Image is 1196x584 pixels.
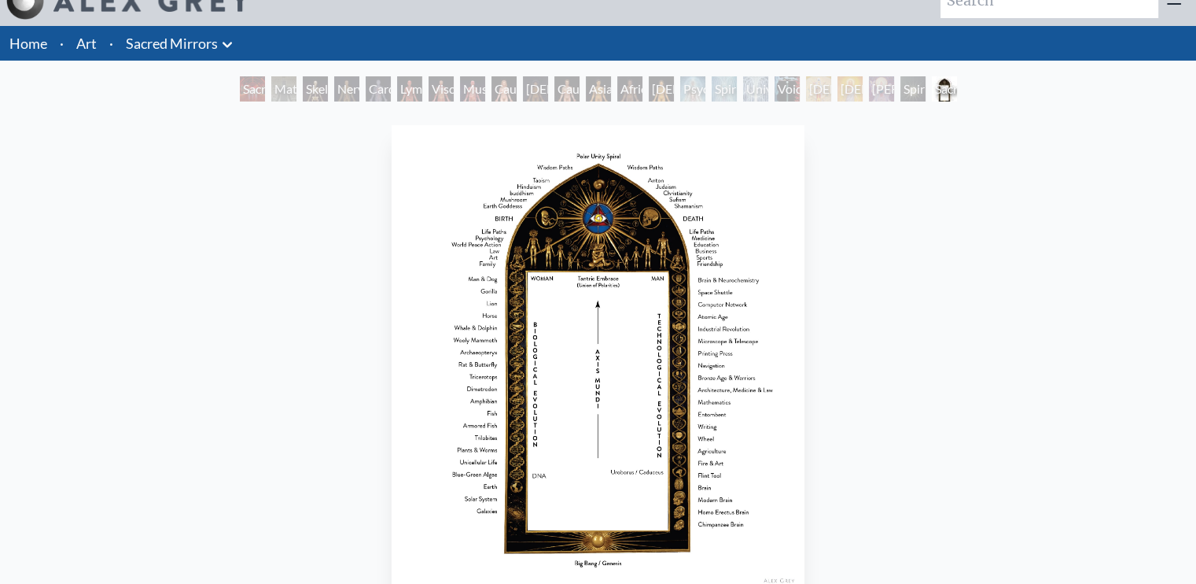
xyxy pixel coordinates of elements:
div: Caucasian Woman [491,76,517,102]
div: Material World [271,76,296,102]
div: Muscle System [460,76,485,102]
div: Caucasian Man [554,76,580,102]
div: [DEMOGRAPHIC_DATA] Woman [649,76,674,102]
div: [DEMOGRAPHIC_DATA] [806,76,831,102]
div: Cardiovascular System [366,76,391,102]
div: Sacred Mirrors Room, [GEOGRAPHIC_DATA] [240,76,265,102]
div: [DEMOGRAPHIC_DATA] [837,76,863,102]
div: Viscera [429,76,454,102]
a: Art [76,32,97,54]
div: Spiritual Energy System [712,76,737,102]
div: Lymphatic System [397,76,422,102]
a: Sacred Mirrors [126,32,218,54]
div: Universal Mind Lattice [743,76,768,102]
div: African Man [617,76,642,102]
li: · [103,26,120,61]
div: Spiritual World [900,76,926,102]
div: Nervous System [334,76,359,102]
li: · [53,26,70,61]
div: Void Clear Light [775,76,800,102]
a: Home [9,35,47,52]
div: Sacred Mirrors Frame [932,76,957,102]
div: Psychic Energy System [680,76,705,102]
div: Skeletal System [303,76,328,102]
div: Asian Man [586,76,611,102]
div: [DEMOGRAPHIC_DATA] Woman [523,76,548,102]
div: [PERSON_NAME] [869,76,894,102]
